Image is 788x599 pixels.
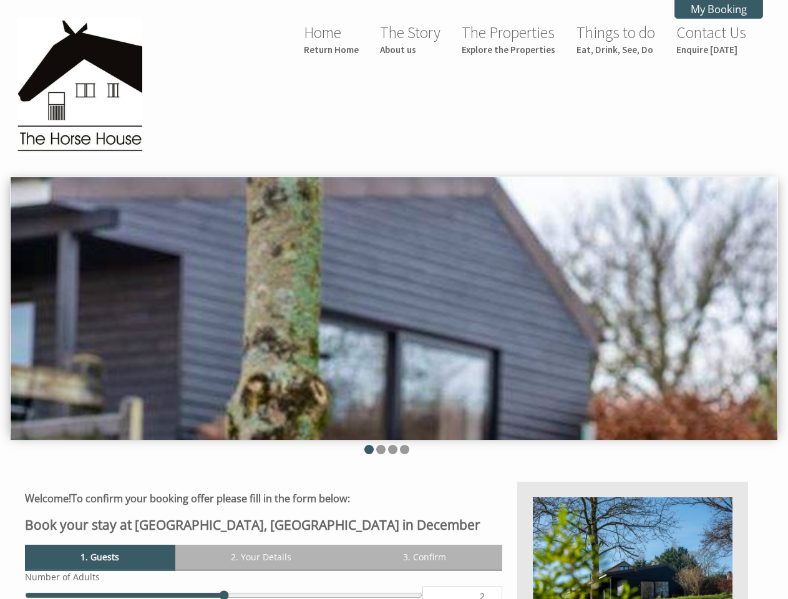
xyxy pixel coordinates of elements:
[25,516,502,533] h2: Book your stay at [GEOGRAPHIC_DATA], [GEOGRAPHIC_DATA] in December
[676,44,746,56] small: Enquire [DATE]
[462,44,555,56] small: Explore the Properties
[380,22,440,56] a: The StoryAbout us
[17,17,142,155] img: The Horse House
[25,571,502,583] label: Number of Adults
[676,22,746,56] a: Contact UsEnquire [DATE]
[175,545,348,569] a: 2. Your Details
[380,44,440,56] small: About us
[576,44,655,56] small: Eat, Drink, See, Do
[25,545,175,569] a: 1. Guests
[576,22,655,56] a: Things to doEat, Drink, See, Do
[25,492,502,505] h3: To confirm your booking offer please fill in the form below:
[304,44,359,56] small: Return Home
[25,492,71,505] strong: Welcome!
[304,22,359,56] a: HomeReturn Home
[462,22,555,56] a: The PropertiesExplore the Properties
[348,545,502,569] a: 3. Confirm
